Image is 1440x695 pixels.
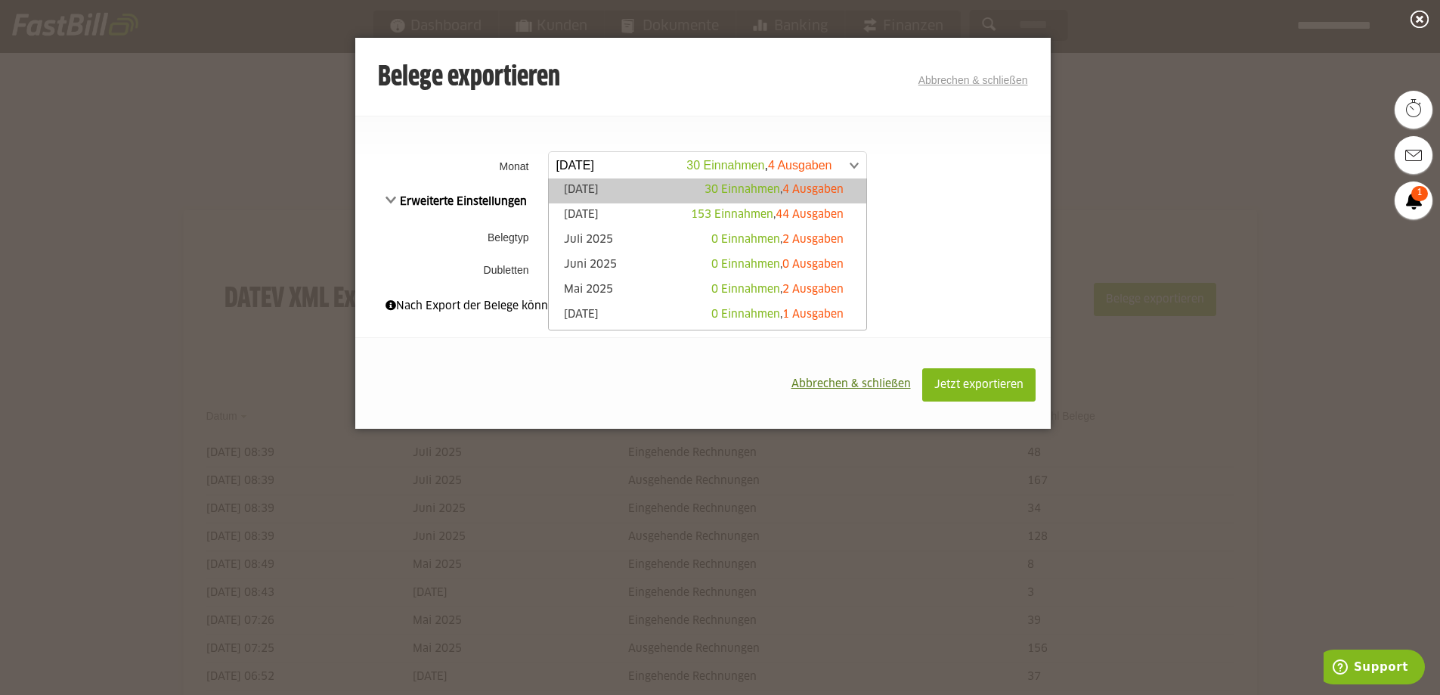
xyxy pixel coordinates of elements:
th: Belegtyp [355,218,544,257]
span: 30 Einnahmen [705,185,780,195]
div: , [691,207,844,222]
h3: Belege exportieren [378,63,560,93]
a: 1 [1395,182,1432,219]
span: 153 Einnahmen [691,209,773,220]
button: Jetzt exportieren [922,368,1036,402]
button: Abbrechen & schließen [780,368,922,400]
span: Jetzt exportieren [934,380,1023,390]
div: , [705,182,844,197]
span: 0 Einnahmen [711,309,780,320]
span: 0 Einnahmen [711,259,780,270]
span: 1 Ausgaben [782,309,844,320]
span: Erweiterte Einstellungen [386,197,528,207]
a: [DATE] [556,307,859,324]
div: , [711,257,844,272]
a: [DATE] [556,207,859,225]
span: 1 [1411,186,1428,201]
a: [DATE] [556,182,859,200]
iframe: Öffnet ein Widget, in dem Sie weitere Informationen finden [1324,650,1425,687]
span: 2 Ausgaben [782,234,844,245]
div: , [711,307,844,322]
a: Juni 2025 [556,257,859,275]
th: Monat [355,147,544,185]
span: 0 Einnahmen [711,234,780,245]
span: 2 Ausgaben [782,284,844,295]
a: Abbrechen & schließen [918,74,1028,86]
span: 0 Einnahmen [711,284,780,295]
th: Dubletten [355,257,544,283]
span: 4 Ausgaben [782,185,844,195]
span: 44 Ausgaben [776,209,844,220]
span: 0 Ausgaben [782,259,844,270]
div: , [711,232,844,247]
div: Nach Export der Belege können diese nicht mehr bearbeitet werden. [386,298,1020,315]
div: , [711,282,844,297]
span: Abbrechen & schließen [791,379,911,389]
a: Juli 2025 [556,232,859,250]
a: Mai 2025 [556,282,859,299]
